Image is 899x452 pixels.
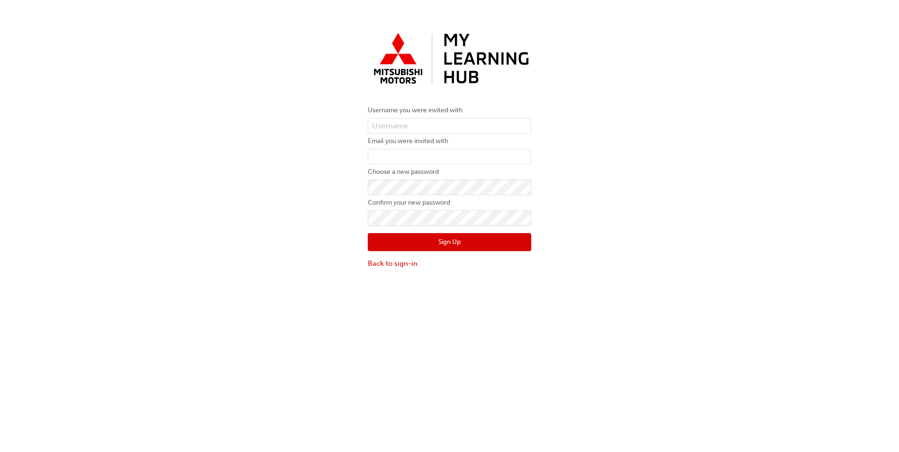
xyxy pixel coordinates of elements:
[368,233,531,251] button: Sign Up
[368,28,531,90] img: mmal
[368,105,531,116] label: Username you were invited with
[368,166,531,178] label: Choose a new password
[368,197,531,208] label: Confirm your new password
[368,258,531,269] a: Back to sign-in
[368,136,531,147] label: Email you were invited with
[368,118,531,134] input: Username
